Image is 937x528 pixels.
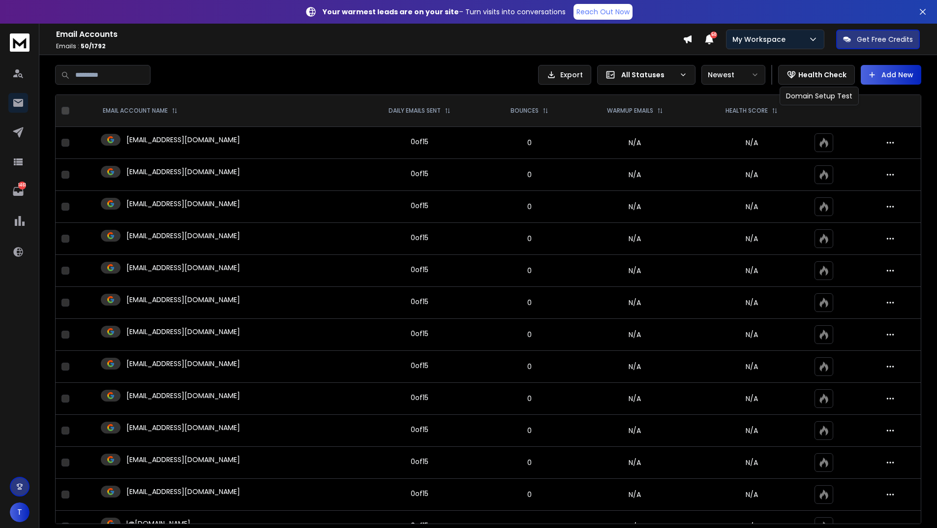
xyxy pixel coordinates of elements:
[607,107,653,115] p: WARMUP EMAILS
[574,4,633,20] a: Reach Out Now
[323,7,566,17] p: – Turn visits into conversations
[701,394,803,404] p: N/A
[836,30,920,49] button: Get Free Credits
[861,65,921,85] button: Add New
[491,426,569,435] p: 0
[18,182,26,189] p: 1461
[701,490,803,499] p: N/A
[56,29,683,40] h1: Email Accounts
[411,137,428,147] div: 0 of 15
[126,295,240,305] p: [EMAIL_ADDRESS][DOMAIN_NAME]
[701,170,803,180] p: N/A
[389,107,441,115] p: DAILY EMAILS SENT
[574,479,695,511] td: N/A
[491,266,569,276] p: 0
[491,234,569,244] p: 0
[491,138,569,148] p: 0
[126,391,240,401] p: [EMAIL_ADDRESS][DOMAIN_NAME]
[10,502,30,522] button: T
[491,298,569,308] p: 0
[701,426,803,435] p: N/A
[323,7,459,17] strong: Your warmest leads are on your site
[574,319,695,351] td: N/A
[411,425,428,435] div: 0 of 15
[491,458,569,467] p: 0
[81,42,106,50] span: 50 / 1792
[701,234,803,244] p: N/A
[725,107,768,115] p: HEALTH SCORE
[574,287,695,319] td: N/A
[574,383,695,415] td: N/A
[798,70,846,80] p: Health Check
[701,298,803,308] p: N/A
[126,231,240,241] p: [EMAIL_ADDRESS][DOMAIN_NAME]
[411,393,428,403] div: 0 of 15
[701,330,803,340] p: N/A
[538,65,591,85] button: Export
[411,297,428,307] div: 0 of 15
[574,191,695,223] td: N/A
[126,199,240,209] p: [EMAIL_ADDRESS][DOMAIN_NAME]
[411,361,428,371] div: 0 of 15
[491,362,569,372] p: 0
[411,457,428,466] div: 0 of 15
[511,107,539,115] p: BOUNCES
[56,42,683,50] p: Emails :
[574,447,695,479] td: N/A
[574,127,695,159] td: N/A
[126,487,240,497] p: [EMAIL_ADDRESS][DOMAIN_NAME]
[491,170,569,180] p: 0
[411,329,428,339] div: 0 of 15
[701,458,803,467] p: N/A
[10,33,30,52] img: logo
[411,265,428,275] div: 0 of 15
[411,201,428,211] div: 0 of 15
[126,359,240,369] p: [EMAIL_ADDRESS][DOMAIN_NAME]
[857,34,913,44] p: Get Free Credits
[126,263,240,273] p: [EMAIL_ADDRESS][DOMAIN_NAME]
[411,489,428,498] div: 0 of 15
[126,327,240,337] p: [EMAIL_ADDRESS][DOMAIN_NAME]
[126,135,240,145] p: [EMAIL_ADDRESS][DOMAIN_NAME]
[701,65,765,85] button: Newest
[574,415,695,447] td: N/A
[574,255,695,287] td: N/A
[491,394,569,404] p: 0
[103,107,178,115] div: EMAIL ACCOUNT NAME
[491,490,569,499] p: 0
[126,455,240,465] p: [EMAIL_ADDRESS][DOMAIN_NAME]
[8,182,28,201] a: 1461
[491,202,569,212] p: 0
[778,65,855,85] button: Health Check
[701,266,803,276] p: N/A
[126,423,240,433] p: [EMAIL_ADDRESS][DOMAIN_NAME]
[491,330,569,340] p: 0
[701,202,803,212] p: N/A
[621,70,675,80] p: All Statuses
[411,233,428,243] div: 0 of 15
[574,159,695,191] td: N/A
[701,138,803,148] p: N/A
[780,87,859,105] div: Domain Setup Test
[574,351,695,383] td: N/A
[576,7,630,17] p: Reach Out Now
[126,167,240,177] p: [EMAIL_ADDRESS][DOMAIN_NAME]
[411,169,428,179] div: 0 of 15
[710,31,717,38] span: 50
[701,362,803,372] p: N/A
[574,223,695,255] td: N/A
[732,34,789,44] p: My Workspace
